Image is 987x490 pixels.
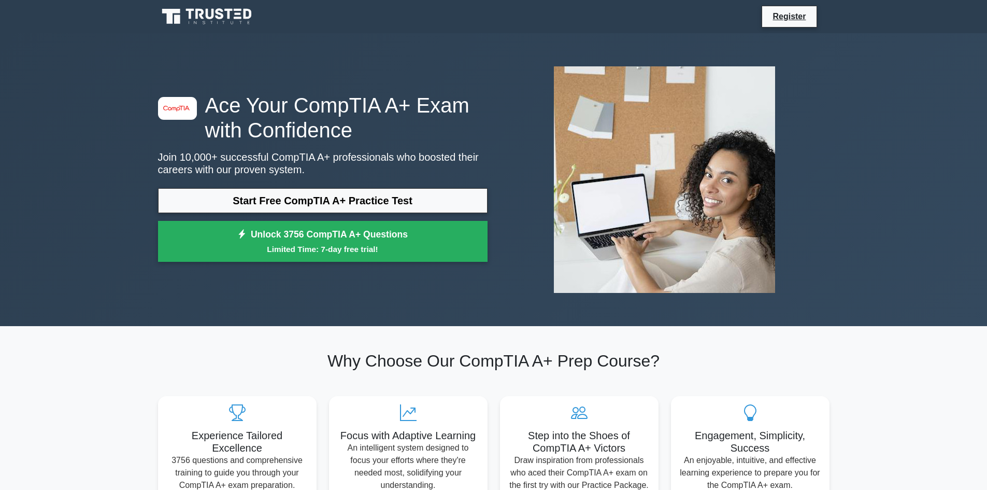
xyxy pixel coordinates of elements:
h5: Experience Tailored Excellence [166,429,308,454]
h5: Engagement, Simplicity, Success [679,429,821,454]
a: Start Free CompTIA A+ Practice Test [158,188,488,213]
h1: Ace Your CompTIA A+ Exam with Confidence [158,93,488,143]
small: Limited Time: 7-day free trial! [171,243,475,255]
a: Register [766,10,812,23]
p: Join 10,000+ successful CompTIA A+ professionals who boosted their careers with our proven system. [158,151,488,176]
h2: Why Choose Our CompTIA A+ Prep Course? [158,351,829,371]
a: Unlock 3756 CompTIA A+ QuestionsLimited Time: 7-day free trial! [158,221,488,262]
h5: Focus with Adaptive Learning [337,429,479,442]
h5: Step into the Shoes of CompTIA A+ Victors [508,429,650,454]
